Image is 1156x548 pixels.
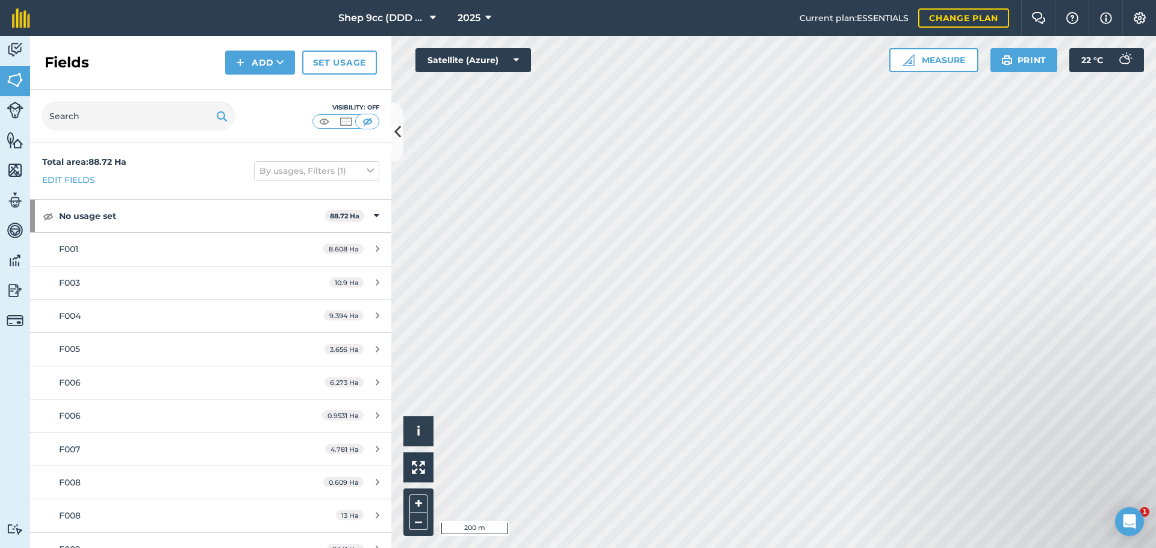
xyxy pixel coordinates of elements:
div: No usage set88.72 Ha [30,200,391,232]
a: Edit fields [42,173,95,186]
strong: 88.72 Ha [330,212,359,220]
a: F0060.9531 Ha [30,399,391,432]
span: 0.9531 Ha [322,410,364,420]
span: F006 [59,377,81,388]
button: Satellite (Azure) [415,48,531,72]
span: 13 Ha [336,510,364,520]
a: F0074.781 Ha [30,433,391,466]
span: F008 [59,477,81,488]
a: F0053.656 Ha [30,333,391,365]
strong: No usage set [59,200,325,232]
a: Set usage [302,51,377,75]
a: F0049.394 Ha [30,300,391,332]
span: F008 [59,510,81,521]
img: svg+xml;base64,PHN2ZyB4bWxucz0iaHR0cDovL3d3dy53My5vcmcvMjAwMC9zdmciIHdpZHRoPSIxNyIgaGVpZ2h0PSIxNy... [1100,11,1112,25]
span: F005 [59,343,80,354]
span: 1 [1140,507,1149,517]
img: svg+xml;base64,PD94bWwgdmVyc2lvbj0iMS4wIiBlbmNvZGluZz0idXRmLTgiPz4KPCEtLSBHZW5lcmF0b3I6IEFkb2JlIE... [7,523,23,535]
img: A question mark icon [1065,12,1080,24]
span: F003 [59,277,80,288]
button: Add [225,51,295,75]
span: 8.608 Ha [323,244,364,254]
span: 2025 [458,11,480,25]
span: 6.273 Ha [325,377,364,387]
img: Two speech bubbles overlapping with the left bubble in the forefront [1031,12,1046,24]
img: svg+xml;base64,PHN2ZyB4bWxucz0iaHR0cDovL3d3dy53My5vcmcvMjAwMC9zdmciIHdpZHRoPSIxNCIgaGVpZ2h0PSIyNC... [236,55,244,70]
a: F00813 Ha [30,499,391,532]
img: svg+xml;base64,PD94bWwgdmVyc2lvbj0iMS4wIiBlbmNvZGluZz0idXRmLTgiPz4KPCEtLSBHZW5lcmF0b3I6IEFkb2JlIE... [7,41,23,59]
span: 22 ° C [1081,48,1103,72]
button: + [409,494,427,513]
span: F004 [59,310,81,321]
span: F001 [59,244,78,254]
span: 3.656 Ha [325,344,364,354]
button: – [409,513,427,530]
span: Shep 9cc (DDD Ventures) [338,11,425,25]
span: i [417,423,420,439]
button: Print [990,48,1058,72]
img: svg+xml;base64,PHN2ZyB4bWxucz0iaHR0cDovL3d3dy53My5vcmcvMjAwMC9zdmciIHdpZHRoPSI1MCIgaGVpZ2h0PSI0MC... [338,115,353,128]
button: i [403,416,433,446]
strong: Total area : 88.72 Ha [42,156,126,167]
img: svg+xml;base64,PD94bWwgdmVyc2lvbj0iMS4wIiBlbmNvZGluZz0idXRmLTgiPz4KPCEtLSBHZW5lcmF0b3I6IEFkb2JlIE... [7,102,23,119]
h2: Fields [45,53,89,72]
button: 22 °C [1069,48,1144,72]
span: 0.609 Ha [323,477,364,487]
span: 9.394 Ha [324,310,364,321]
span: 10.9 Ha [329,277,364,288]
span: F006 [59,410,81,421]
a: F0018.608 Ha [30,233,391,265]
button: Measure [889,48,978,72]
img: Four arrows, one pointing top left, one top right, one bottom right and the last bottom left [412,461,425,474]
a: F00310.9 Ha [30,266,391,299]
a: F0066.273 Ha [30,366,391,399]
img: svg+xml;base64,PHN2ZyB4bWxucz0iaHR0cDovL3d3dy53My5vcmcvMjAwMC9zdmciIHdpZHRoPSI1MCIgaGVpZ2h0PSI0MC... [360,115,375,128]
img: svg+xml;base64,PHN2ZyB4bWxucz0iaHR0cDovL3d3dy53My5vcmcvMjAwMC9zdmciIHdpZHRoPSIxOSIgaGVpZ2h0PSIyNC... [1001,53,1013,67]
img: svg+xml;base64,PD94bWwgdmVyc2lvbj0iMS4wIiBlbmNvZGluZz0idXRmLTgiPz4KPCEtLSBHZW5lcmF0b3I6IEFkb2JlIE... [7,312,23,329]
span: Current plan : ESSENTIALS [800,11,909,25]
img: svg+xml;base64,PHN2ZyB4bWxucz0iaHR0cDovL3d3dy53My5vcmcvMjAwMC9zdmciIHdpZHRoPSI1NiIgaGVpZ2h0PSI2MC... [7,131,23,149]
img: svg+xml;base64,PHN2ZyB4bWxucz0iaHR0cDovL3d3dy53My5vcmcvMjAwMC9zdmciIHdpZHRoPSI1MCIgaGVpZ2h0PSI0MC... [317,115,332,128]
img: svg+xml;base64,PHN2ZyB4bWxucz0iaHR0cDovL3d3dy53My5vcmcvMjAwMC9zdmciIHdpZHRoPSIxOCIgaGVpZ2h0PSIyNC... [43,209,54,223]
input: Search [42,102,235,131]
img: A cog icon [1133,12,1147,24]
a: Change plan [918,8,1009,28]
img: svg+xml;base64,PHN2ZyB4bWxucz0iaHR0cDovL3d3dy53My5vcmcvMjAwMC9zdmciIHdpZHRoPSI1NiIgaGVpZ2h0PSI2MC... [7,161,23,179]
img: svg+xml;base64,PHN2ZyB4bWxucz0iaHR0cDovL3d3dy53My5vcmcvMjAwMC9zdmciIHdpZHRoPSI1NiIgaGVpZ2h0PSI2MC... [7,71,23,89]
img: Ruler icon [903,54,915,66]
span: F007 [59,444,80,455]
a: F0080.609 Ha [30,466,391,499]
img: svg+xml;base64,PD94bWwgdmVyc2lvbj0iMS4wIiBlbmNvZGluZz0idXRmLTgiPz4KPCEtLSBHZW5lcmF0b3I6IEFkb2JlIE... [7,191,23,209]
img: svg+xml;base64,PD94bWwgdmVyc2lvbj0iMS4wIiBlbmNvZGluZz0idXRmLTgiPz4KPCEtLSBHZW5lcmF0b3I6IEFkb2JlIE... [7,221,23,239]
img: fieldmargin Logo [12,8,30,28]
img: svg+xml;base64,PD94bWwgdmVyc2lvbj0iMS4wIiBlbmNvZGluZz0idXRmLTgiPz4KPCEtLSBHZW5lcmF0b3I6IEFkb2JlIE... [7,282,23,300]
img: svg+xml;base64,PD94bWwgdmVyc2lvbj0iMS4wIiBlbmNvZGluZz0idXRmLTgiPz4KPCEtLSBHZW5lcmF0b3I6IEFkb2JlIE... [7,251,23,269]
button: By usages, Filters (1) [254,161,379,180]
img: svg+xml;base64,PHN2ZyB4bWxucz0iaHR0cDovL3d3dy53My5vcmcvMjAwMC9zdmciIHdpZHRoPSIxOSIgaGVpZ2h0PSIyNC... [216,109,228,123]
div: Visibility: Off [312,103,379,112]
div: Open Intercom Messenger [1115,507,1144,536]
img: svg+xml;base64,PD94bWwgdmVyc2lvbj0iMS4wIiBlbmNvZGluZz0idXRmLTgiPz4KPCEtLSBHZW5lcmF0b3I6IEFkb2JlIE... [1113,48,1137,72]
span: 4.781 Ha [325,444,364,454]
